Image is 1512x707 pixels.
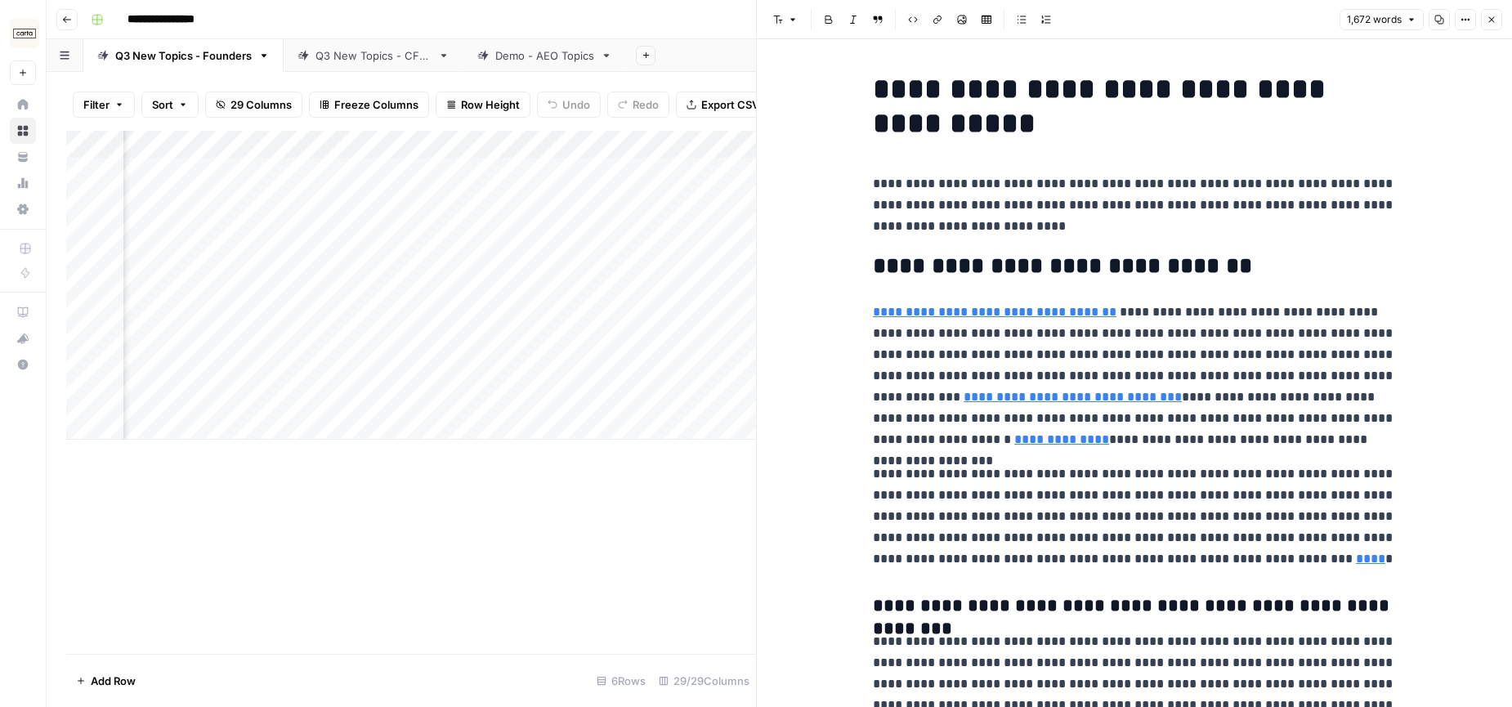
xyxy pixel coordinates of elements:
[66,668,145,694] button: Add Row
[334,96,418,113] span: Freeze Columns
[633,96,659,113] span: Redo
[10,144,36,170] a: Your Data
[537,92,601,118] button: Undo
[10,351,36,378] button: Help + Support
[1347,12,1402,27] span: 1,672 words
[152,96,173,113] span: Sort
[10,299,36,325] a: AirOps Academy
[91,673,136,689] span: Add Row
[495,47,594,64] div: Demo - AEO Topics
[309,92,429,118] button: Freeze Columns
[436,92,530,118] button: Row Height
[1340,9,1424,30] button: 1,672 words
[230,96,292,113] span: 29 Columns
[590,668,652,694] div: 6 Rows
[315,47,432,64] div: Q3 New Topics - CFOs
[10,19,39,48] img: Carta Logo
[115,47,252,64] div: Q3 New Topics - Founders
[652,668,756,694] div: 29/29 Columns
[10,13,36,54] button: Workspace: Carta
[83,39,284,72] a: Q3 New Topics - Founders
[701,96,759,113] span: Export CSV
[10,118,36,144] a: Browse
[11,326,35,351] div: What's new?
[205,92,302,118] button: 29 Columns
[10,170,36,196] a: Usage
[284,39,463,72] a: Q3 New Topics - CFOs
[73,92,135,118] button: Filter
[607,92,669,118] button: Redo
[141,92,199,118] button: Sort
[83,96,110,113] span: Filter
[10,92,36,118] a: Home
[10,196,36,222] a: Settings
[562,96,590,113] span: Undo
[461,96,520,113] span: Row Height
[463,39,626,72] a: Demo - AEO Topics
[676,92,770,118] button: Export CSV
[10,325,36,351] button: What's new?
